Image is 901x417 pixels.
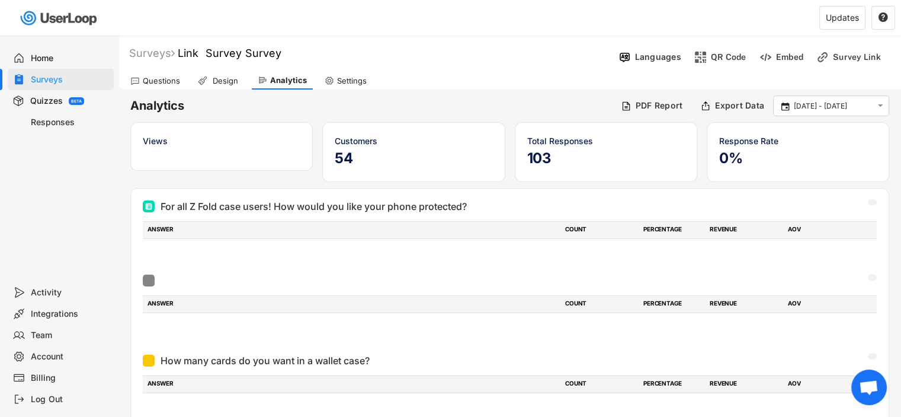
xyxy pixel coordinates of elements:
[710,299,781,310] div: REVENUE
[31,53,109,64] div: Home
[816,51,829,63] img: LinkMinor.svg
[148,379,558,390] div: ANSWER
[565,225,636,235] div: COUNT
[161,199,467,214] div: For all Z Fold case users! How would you like your phone protected?
[875,101,886,111] button: 
[565,379,636,390] div: COUNT
[161,354,370,368] div: How many cards do you want in a wallet case?
[178,47,281,59] font: Link Survey Survey
[30,96,63,107] div: Quizzes
[335,135,492,147] div: Customers
[148,299,558,310] div: ANSWER
[71,99,82,103] div: BETA
[719,149,877,167] h5: 0%
[788,379,859,390] div: AOV
[759,51,772,63] img: EmbedMinor.svg
[565,299,636,310] div: COUNT
[635,52,681,62] div: Languages
[618,51,631,63] img: Language%20Icon.svg
[337,76,367,86] div: Settings
[878,101,883,111] text: 
[710,379,781,390] div: REVENUE
[833,52,892,62] div: Survey Link
[527,149,685,167] h5: 103
[145,277,152,284] img: Multi Select
[129,46,175,60] div: Surveys
[18,6,101,30] img: userloop-logo-01.svg
[710,225,781,235] div: REVENUE
[130,98,612,114] h6: Analytics
[780,101,791,112] button: 
[715,100,764,111] div: Export Data
[143,135,300,147] div: Views
[694,51,707,63] img: ShopcodesMajor.svg
[643,379,703,390] div: PERCENTAGE
[31,394,109,405] div: Log Out
[527,135,685,147] div: Total Responses
[719,135,877,147] div: Response Rate
[270,75,307,85] div: Analytics
[878,12,889,23] button: 
[776,52,803,62] div: Embed
[643,225,703,235] div: PERCENTAGE
[145,357,152,364] img: Single Select
[794,100,872,112] input: Select Date Range
[643,299,703,310] div: PERCENTAGE
[31,351,109,362] div: Account
[851,370,887,405] div: Open chat
[145,203,152,210] img: Multi Select
[31,74,109,85] div: Surveys
[636,100,683,111] div: PDF Report
[31,117,109,128] div: Responses
[878,12,888,23] text: 
[210,76,240,86] div: Design
[31,308,109,320] div: Integrations
[781,100,790,111] text: 
[31,330,109,341] div: Team
[711,52,746,62] div: QR Code
[788,299,859,310] div: AOV
[143,76,180,86] div: Questions
[826,14,859,22] div: Updates
[31,373,109,384] div: Billing
[31,287,109,298] div: Activity
[148,225,558,235] div: ANSWER
[788,225,859,235] div: AOV
[335,149,492,167] h5: 54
